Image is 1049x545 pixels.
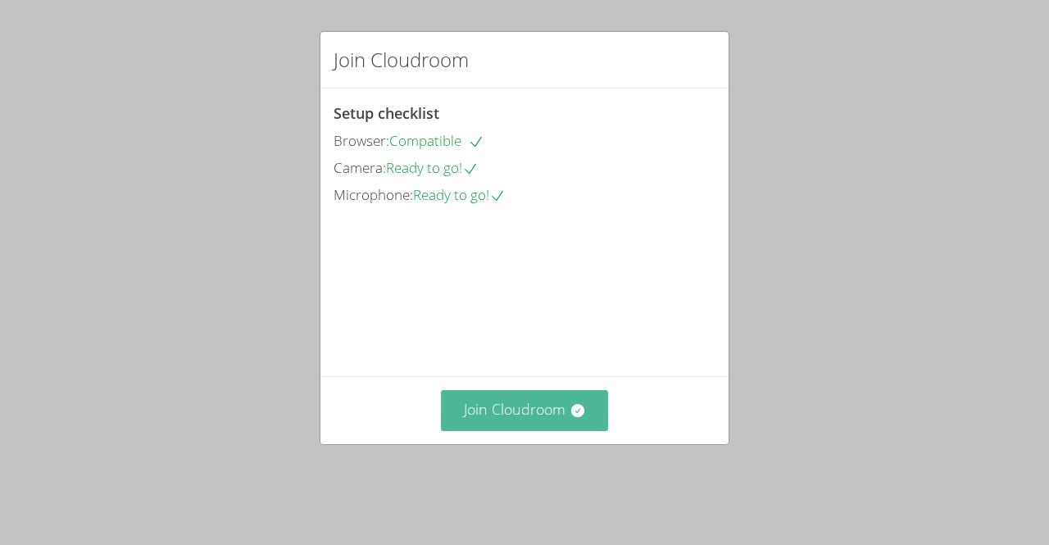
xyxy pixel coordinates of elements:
span: Ready to go! [413,185,506,204]
span: Compatible [389,131,484,150]
h2: Join Cloudroom [334,45,469,75]
span: Setup checklist [334,103,439,123]
span: Microphone: [334,185,413,204]
span: Browser: [334,131,389,150]
span: Ready to go! [386,158,479,177]
button: Join Cloudroom [441,390,609,430]
span: Camera: [334,158,386,177]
